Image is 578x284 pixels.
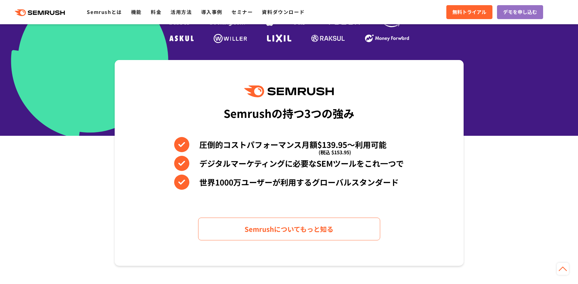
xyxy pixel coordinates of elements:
[224,102,354,124] div: Semrushの持つ3つの強み
[201,8,222,15] a: 導入事例
[232,8,253,15] a: セミナー
[446,5,492,19] a: 無料トライアル
[151,8,161,15] a: 料金
[131,8,142,15] a: 機能
[319,145,351,160] span: (税込 $153.95)
[262,8,305,15] a: 資料ダウンロード
[452,8,486,16] span: 無料トライアル
[503,8,537,16] span: デモを申し込む
[174,137,404,152] li: 圧倒的コストパフォーマンス月額$139.95〜利用可能
[174,175,404,190] li: 世界1000万ユーザーが利用するグローバルスタンダード
[244,85,333,97] img: Semrush
[198,218,380,240] a: Semrushについてもっと知る
[174,156,404,171] li: デジタルマーケティングに必要なSEMツールをこれ一つで
[245,224,333,234] span: Semrushについてもっと知る
[171,8,192,15] a: 活用方法
[497,5,543,19] a: デモを申し込む
[87,8,122,15] a: Semrushとは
